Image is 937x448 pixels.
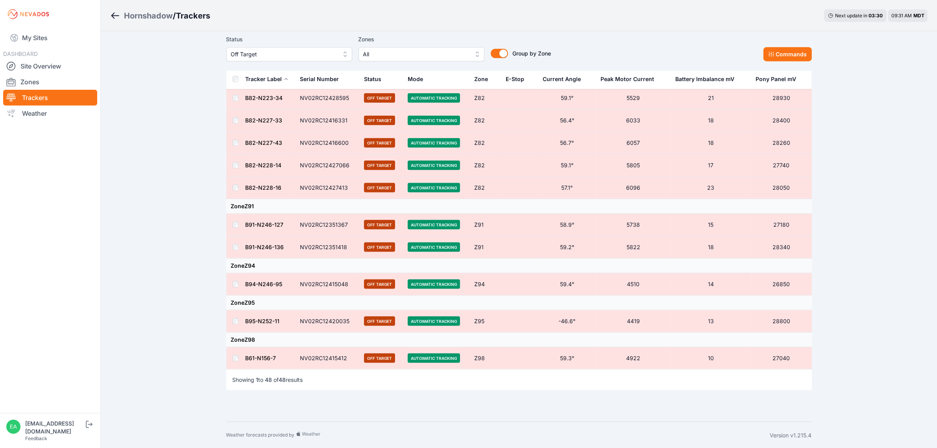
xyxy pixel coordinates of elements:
[176,10,210,21] h3: Trackers
[408,317,460,326] span: Automatic Tracking
[364,183,395,193] span: Off Target
[296,347,360,370] td: NV02RC12415412
[408,183,460,193] span: Automatic Tracking
[601,75,654,83] div: Peak Motor Current
[835,13,867,19] span: Next update in
[671,87,751,109] td: 21
[596,154,671,177] td: 5805
[296,87,360,109] td: NV02RC12428595
[596,236,671,259] td: 5822
[751,310,812,333] td: 28800
[408,70,429,89] button: Mode
[3,106,97,121] a: Weather
[296,177,360,199] td: NV02RC12427413
[506,70,531,89] button: E-Stop
[596,214,671,236] td: 5738
[671,236,751,259] td: 18
[596,310,671,333] td: 4419
[751,154,812,177] td: 27740
[671,214,751,236] td: 15
[596,132,671,154] td: 6057
[364,70,388,89] button: Status
[296,214,360,236] td: NV02RC12351367
[538,154,596,177] td: 59.1°
[751,236,812,259] td: 28340
[296,310,360,333] td: NV02RC12420035
[296,236,360,259] td: NV02RC12351418
[538,87,596,109] td: 59.1°
[469,87,501,109] td: Z82
[25,420,84,435] div: [EMAIL_ADDRESS][DOMAIN_NAME]
[538,132,596,154] td: 56.7°
[246,94,283,101] a: B82-N223-34
[408,280,460,289] span: Automatic Tracking
[408,220,460,230] span: Automatic Tracking
[596,109,671,132] td: 6033
[538,273,596,296] td: 59.4°
[538,236,596,259] td: 59.2°
[364,280,395,289] span: Off Target
[6,420,20,434] img: eamon@nevados.solar
[124,10,173,21] div: Hornshadow
[359,35,484,44] label: Zones
[751,347,812,370] td: 27040
[246,244,284,250] a: B91-N246-136
[226,431,770,439] div: Weather forecasts provided by
[538,310,596,333] td: -46.6°
[3,90,97,106] a: Trackers
[770,431,812,439] div: Version v1.215.4
[601,70,661,89] button: Peak Motor Current
[359,47,484,61] button: All
[538,347,596,370] td: 59.3°
[364,75,381,83] div: Status
[469,109,501,132] td: Z82
[110,6,210,26] nav: Breadcrumb
[231,50,336,59] span: Off Target
[3,50,38,57] span: DASHBOARD
[296,273,360,296] td: NV02RC12415048
[671,273,751,296] td: 14
[543,75,581,83] div: Current Angle
[751,132,812,154] td: 28260
[506,75,525,83] div: E-Stop
[25,435,47,441] a: Feedback
[408,116,460,125] span: Automatic Tracking
[3,74,97,90] a: Zones
[891,13,912,19] span: 09:31 AM
[246,355,276,361] a: B61-N156-7
[513,50,551,57] span: Group by Zone
[596,273,671,296] td: 4510
[364,243,395,252] span: Off Target
[751,214,812,236] td: 27180
[596,347,671,370] td: 4922
[671,347,751,370] td: 10
[364,161,395,170] span: Off Target
[408,243,460,252] span: Automatic Tracking
[246,318,280,324] a: B95-N252-11
[246,281,283,287] a: B94-N246-95
[226,333,812,347] td: Zone Z98
[671,310,751,333] td: 13
[226,35,352,44] label: Status
[756,70,803,89] button: Pony Panel mV
[408,161,460,170] span: Automatic Tracking
[173,10,176,21] span: /
[469,347,501,370] td: Z98
[246,221,284,228] a: B91-N246-127
[469,236,501,259] td: Z91
[226,259,812,273] td: Zone Z94
[469,177,501,199] td: Z82
[408,93,460,103] span: Automatic Tracking
[756,75,797,83] div: Pony Panel mV
[675,70,741,89] button: Battery Imbalance mV
[469,273,501,296] td: Z94
[246,184,282,191] a: B82-N228-16
[751,177,812,199] td: 28050
[364,93,395,103] span: Off Target
[300,70,346,89] button: Serial Number
[408,75,423,83] div: Mode
[226,199,812,214] td: Zone Z91
[265,376,272,383] span: 48
[246,139,283,146] a: B82-N227-43
[364,354,395,363] span: Off Target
